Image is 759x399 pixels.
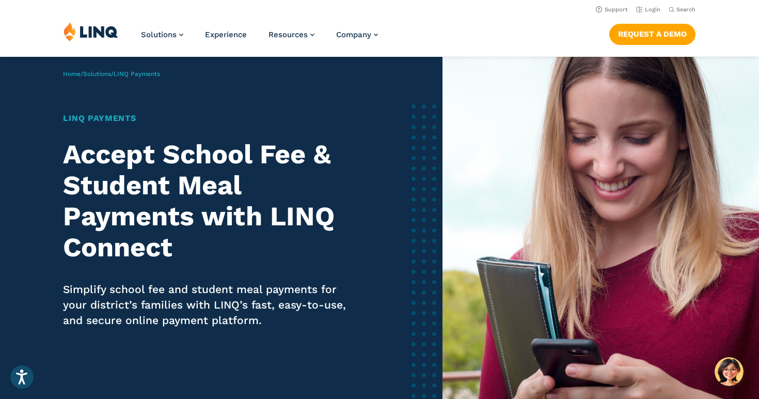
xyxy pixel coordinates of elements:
a: Request a Demo [609,24,695,44]
h1: LINQ Payments [63,112,362,125]
nav: Primary Navigation [141,22,378,56]
button: Open Search Bar [669,6,695,13]
a: Company [336,30,378,39]
a: Login [636,6,660,13]
span: Resources [268,30,308,39]
nav: Button Navigation [609,22,695,44]
span: Solutions [141,30,177,39]
img: LINQ | K‑12 Software [64,22,118,41]
a: Resources [268,30,314,39]
span: LINQ Payments [114,70,160,78]
a: Experience [205,30,247,39]
a: Support [596,6,628,13]
span: Search [676,6,695,13]
h2: Accept School Fee & Student Meal Payments with LINQ Connect [63,139,362,263]
p: Simplify school fee and student meal payments for your district’s families with LINQ’s fast, easy... [63,282,362,328]
a: Solutions [141,30,183,39]
span: / / [63,70,160,78]
button: Hello, have a question? Let’s chat. [715,357,744,386]
span: Company [336,30,371,39]
a: Solutions [83,70,111,78]
a: Home [63,70,81,78]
